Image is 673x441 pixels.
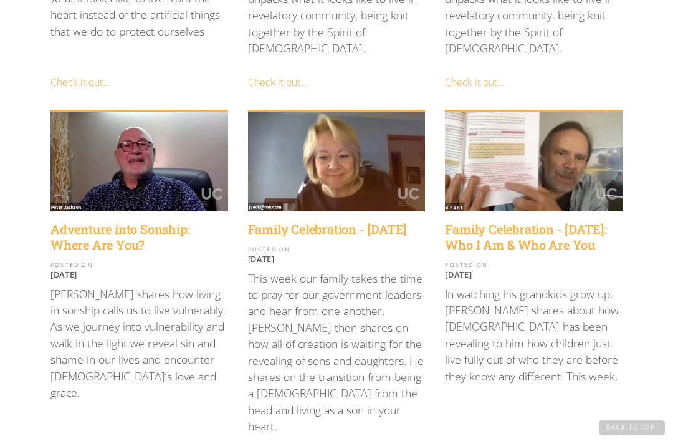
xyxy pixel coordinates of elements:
p: This week our family takes the time to pray for our government leaders and hear from one another.... [248,270,426,435]
img: Adventure into Sonship: Where Are You? [50,112,228,211]
p: [DATE] [445,269,623,279]
a: Adventure into Sonship: Where Are You? [50,221,228,253]
a: Family Celebration - [DATE]: Who I Am & Who Are You [445,221,623,253]
div: POSTED ON [248,247,426,253]
p: [PERSON_NAME] shares how living in sonship calls us to live vulnerably. As we journey into vulner... [50,286,228,401]
div: POSTED ON [445,263,623,268]
div: POSTED ON [50,263,228,268]
a: Family Celebration - [DATE] [248,221,426,237]
p: [DATE] [50,269,228,279]
p: In watching his grandkids grow up, [PERSON_NAME] shares about how [DEMOGRAPHIC_DATA] has been rev... [445,286,623,384]
a: Check it out... [248,75,308,89]
img: Family Celebration - November 22 2020 [248,112,426,211]
p: [DATE] [248,254,426,264]
img: Family Celebration - November 15 2020: Who I Am & Who Are You [445,112,623,211]
a: Check it out... [50,75,110,89]
a: Back to Top [599,420,665,435]
a: Check it out... [445,75,505,89]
